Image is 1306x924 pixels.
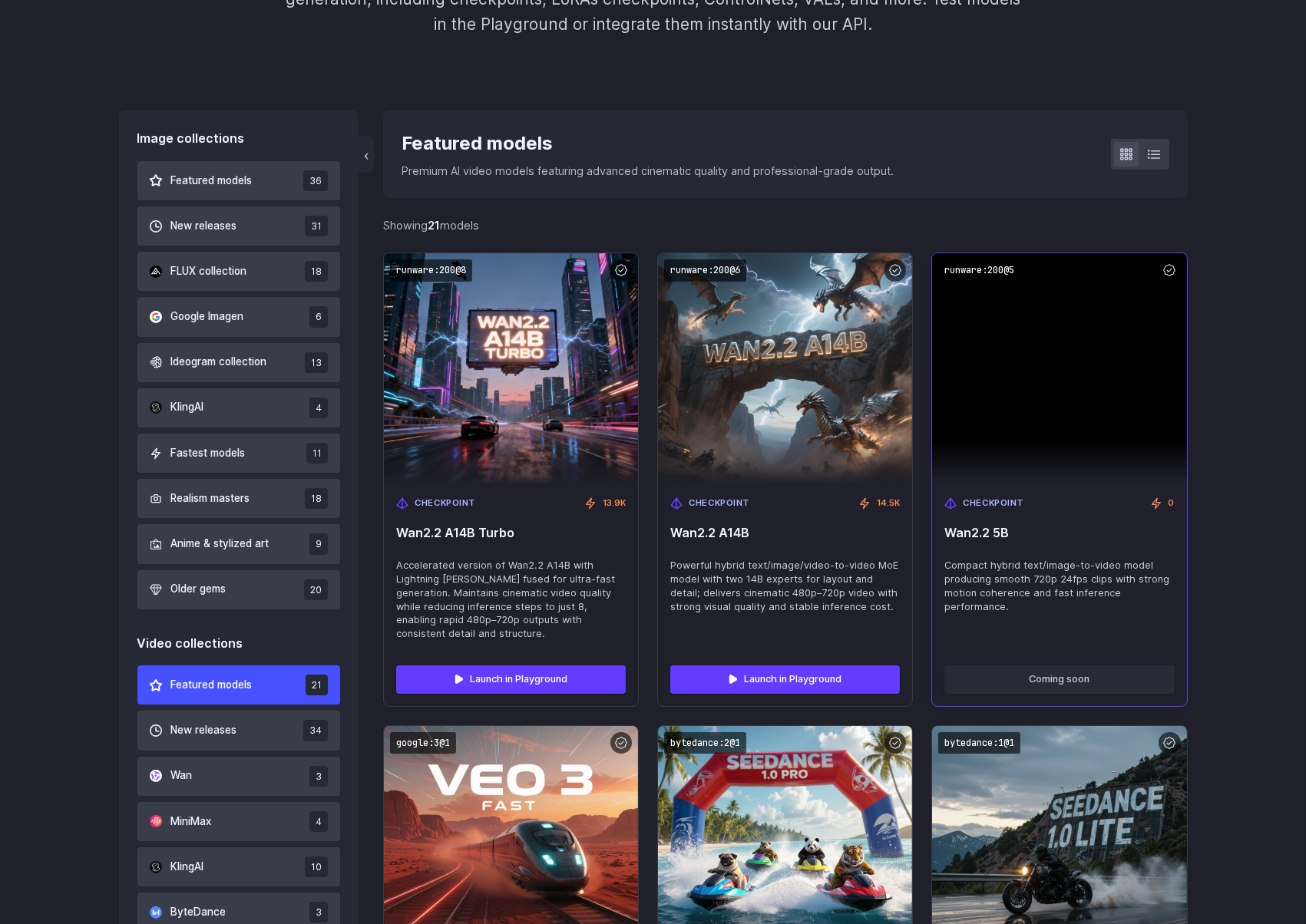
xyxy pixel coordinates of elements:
div: Featured models [402,129,894,158]
button: Older gems 20 [137,570,341,609]
button: Featured models 36 [137,161,341,200]
code: runware:200@8 [390,259,472,282]
button: KlingAI 10 [137,847,341,886]
span: 9 [309,533,328,554]
button: ‹ [359,136,374,173]
code: bytedance:1@1 [938,732,1020,754]
span: ByteDance [171,904,226,921]
span: 14.5K [877,497,900,510]
button: Anime & stylized art 9 [137,524,341,563]
a: Launch in Playground [396,665,626,693]
span: Featured models [171,677,253,694]
span: Google Imagen [171,309,244,325]
strong: 21 [428,219,440,232]
button: Wan 3 [137,757,341,796]
button: FLUX collection 18 [137,252,341,291]
span: Older gems [171,581,226,598]
code: google:3@1 [390,732,456,754]
span: 13.9K [603,497,626,510]
span: 11 [306,443,328,464]
span: MiniMax [171,813,212,830]
span: KlingAI [171,859,204,876]
span: 20 [304,579,328,600]
span: 18 [305,261,328,282]
span: Checkpoint [689,497,750,510]
button: MiniMax 4 [137,802,341,841]
span: Ideogram collection [171,354,267,371]
button: Google Imagen 6 [137,297,341,336]
span: New releases [171,218,237,235]
span: Powerful hybrid text/image/video-to-video MoE model with two 14B experts for layout and detail; d... [670,559,900,614]
span: 4 [309,398,328,418]
button: Realism masters 18 [137,479,341,518]
span: Anime & stylized art [171,536,269,553]
span: 0 [1169,497,1175,510]
span: New releases [171,722,237,739]
button: New releases 31 [137,206,341,246]
span: 10 [305,856,328,877]
a: Launch in Playground [670,665,900,693]
button: New releases 34 [137,711,341,750]
span: 6 [309,306,328,327]
span: Checkpoint [963,497,1024,510]
span: Wan [171,767,193,784]
span: Wan2.2 5B [944,526,1174,540]
img: Wan2.2 A14B Turbo [384,253,638,484]
button: Ideogram collection 13 [137,343,341,382]
span: Compact hybrid text/image-to-video model producing smooth 720p 24fps clips with strong motion coh... [944,559,1174,614]
div: Image collections [137,129,341,149]
button: KlingAI 4 [137,388,341,427]
p: Premium AI video models featuring advanced cinematic quality and professional-grade output. [402,162,894,180]
span: 36 [303,170,328,191]
button: Fastest models 11 [137,434,341,473]
span: FLUX collection [171,263,247,280]
span: 3 [309,766,328,787]
button: Featured models 21 [137,665,341,705]
span: 18 [305,488,328,509]
span: 3 [309,902,328,922]
span: Wan2.2 A14B Turbo [396,526,626,540]
span: 21 [306,675,328,695]
code: runware:200@5 [938,259,1020,282]
img: Wan2.2 A14B [658,253,912,484]
span: Checkpoint [415,497,476,510]
span: Featured models [171,173,253,190]
span: 31 [305,216,328,236]
span: KlingAI [171,399,204,416]
span: Fastest models [171,445,246,462]
span: 13 [305,352,328,373]
button: Coming soon [944,665,1174,693]
code: runware:200@6 [664,259,746,282]
code: bytedance:2@1 [664,732,746,754]
span: 4 [309,811,328,832]
div: Video collections [137,634,341,654]
div: Showing models [383,216,479,234]
span: Wan2.2 A14B [670,526,900,540]
span: Accelerated version of Wan2.2 A14B with Lightning [PERSON_NAME] fused for ultra-fast generation. ... [396,559,626,641]
span: Realism masters [171,490,250,507]
span: 34 [303,720,328,741]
